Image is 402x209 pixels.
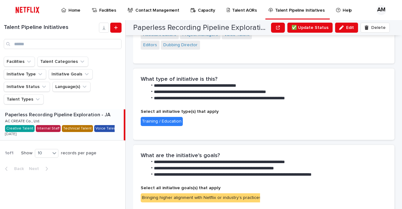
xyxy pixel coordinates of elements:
[49,69,93,79] button: Initiative Goals
[13,4,42,16] img: ifQbXi3ZQGMSEF7WDB7W
[141,152,220,159] h2: What are the initiative's goals?
[5,118,41,124] p: AC CREATE Co., Ltd.
[376,5,386,15] div: AM
[346,25,354,30] span: Edit
[291,25,329,31] span: ✅ Update Status
[4,24,99,31] h1: Talent Pipeline Initiatives
[335,23,358,33] button: Edit
[141,193,263,202] div: Bringing higher alignment with Netflix or industry’s practices
[52,82,90,92] button: Language(s)
[361,23,389,33] button: Delete
[287,23,333,33] button: ✅ Update Status
[5,111,112,118] p: Paperless Recording Pipeline Exploration - JA
[4,82,50,92] button: Initiative Status
[141,109,219,114] span: Select all initiative type(s) that apply
[21,151,32,156] p: Show
[4,57,35,67] button: Facilities
[4,69,46,79] button: Initiative Type
[94,125,119,132] div: Voice Talent
[4,94,44,104] button: Talent Types
[141,76,217,83] h2: What type of initiative is this?
[62,125,93,132] div: Technical Talent
[371,25,386,30] span: Delete
[61,151,96,156] p: records per page
[29,167,43,171] span: Next
[37,57,88,67] button: Talent Categories
[10,167,24,171] span: Back
[143,42,157,48] a: Editors
[4,39,122,49] input: Search
[5,132,16,136] p: [DATE]
[36,125,61,132] div: Internal Staff
[35,150,50,157] div: 10
[141,186,220,190] span: Select all initiative goals(s) that apply
[141,117,183,126] div: Training / Education
[163,42,198,48] a: Dubbing Director
[133,23,269,32] h2: Paperless Recording Pipeline Exploration - JA
[5,125,35,132] div: Creative Talent
[26,166,53,172] button: Next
